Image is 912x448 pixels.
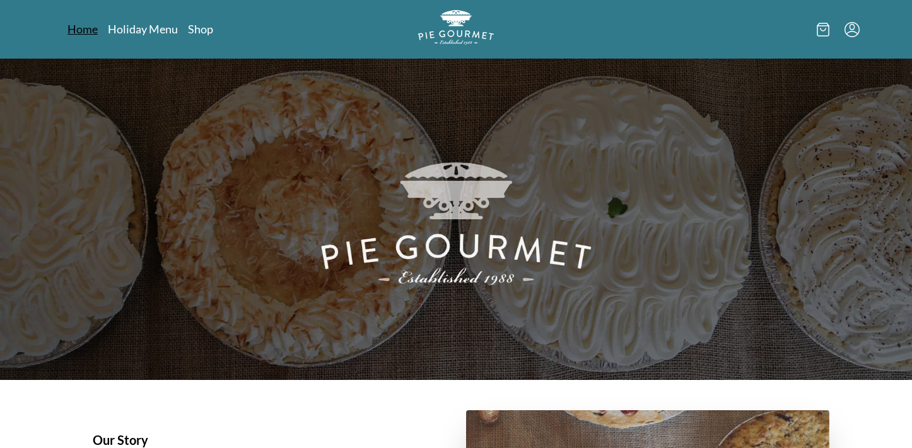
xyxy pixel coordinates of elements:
button: Menu [845,22,860,37]
a: Logo [418,10,494,49]
a: Home [67,21,98,37]
a: Holiday Menu [108,21,178,37]
a: Shop [188,21,213,37]
img: logo [418,10,494,45]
